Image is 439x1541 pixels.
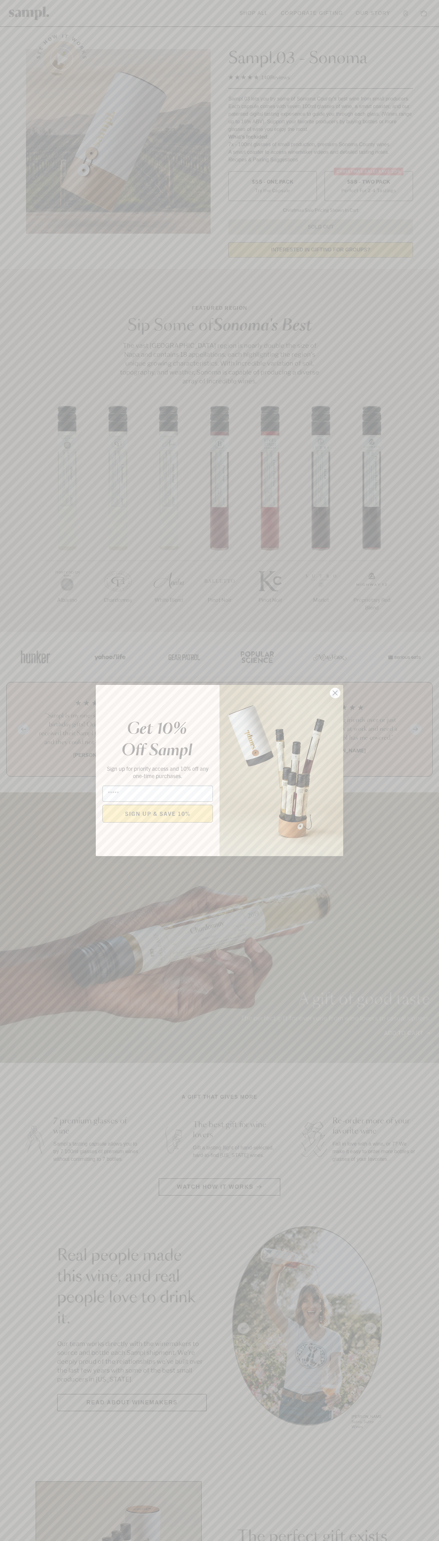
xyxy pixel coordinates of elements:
[107,765,208,779] span: Sign up for priority access and 10% off any one-time purchases.
[102,786,213,802] input: Email
[102,805,213,823] button: SIGN UP & SAVE 10%
[330,687,341,699] button: Close dialog
[121,722,192,758] em: Get 10% Off Sampl
[219,685,343,856] img: 96933287-25a1-481a-a6d8-4dd623390dc6.png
